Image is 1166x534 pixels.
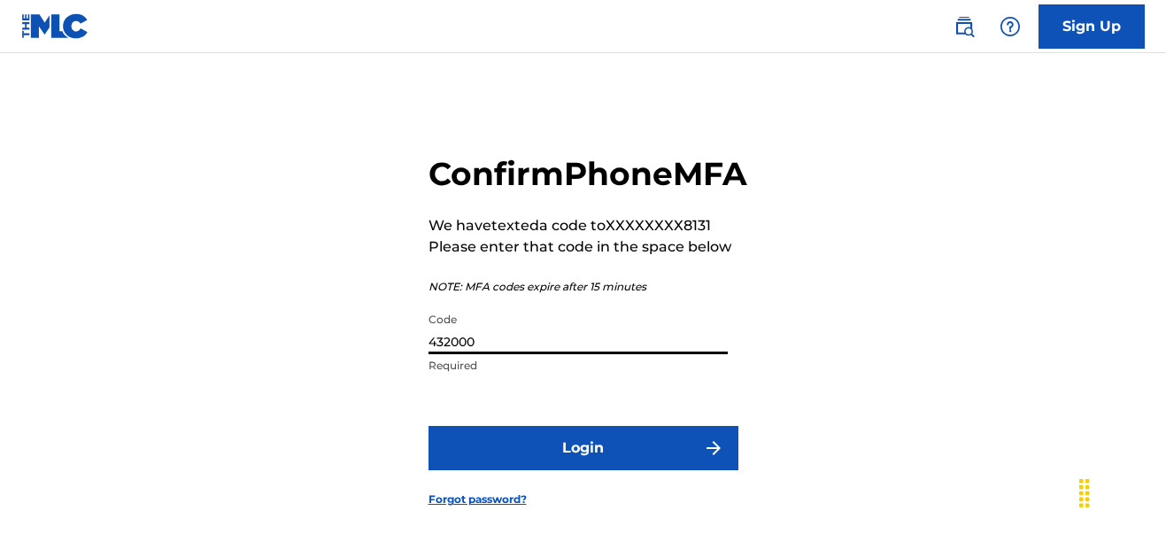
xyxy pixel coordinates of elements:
[703,437,724,459] img: f7272a7cc735f4ea7f67.svg
[1077,449,1166,534] iframe: Chat Widget
[1039,4,1145,49] a: Sign Up
[429,154,747,194] h2: Confirm Phone MFA
[429,236,747,258] p: Please enter that code in the space below
[954,16,975,37] img: search
[1000,16,1021,37] img: help
[429,426,738,470] button: Login
[429,491,527,507] a: Forgot password?
[21,13,89,39] img: MLC Logo
[992,9,1028,44] div: Help
[1070,467,1099,520] div: Drag
[429,215,747,236] p: We have texted a code to XXXXXXXX8131
[429,279,747,295] p: NOTE: MFA codes expire after 15 minutes
[429,358,728,374] p: Required
[946,9,982,44] a: Public Search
